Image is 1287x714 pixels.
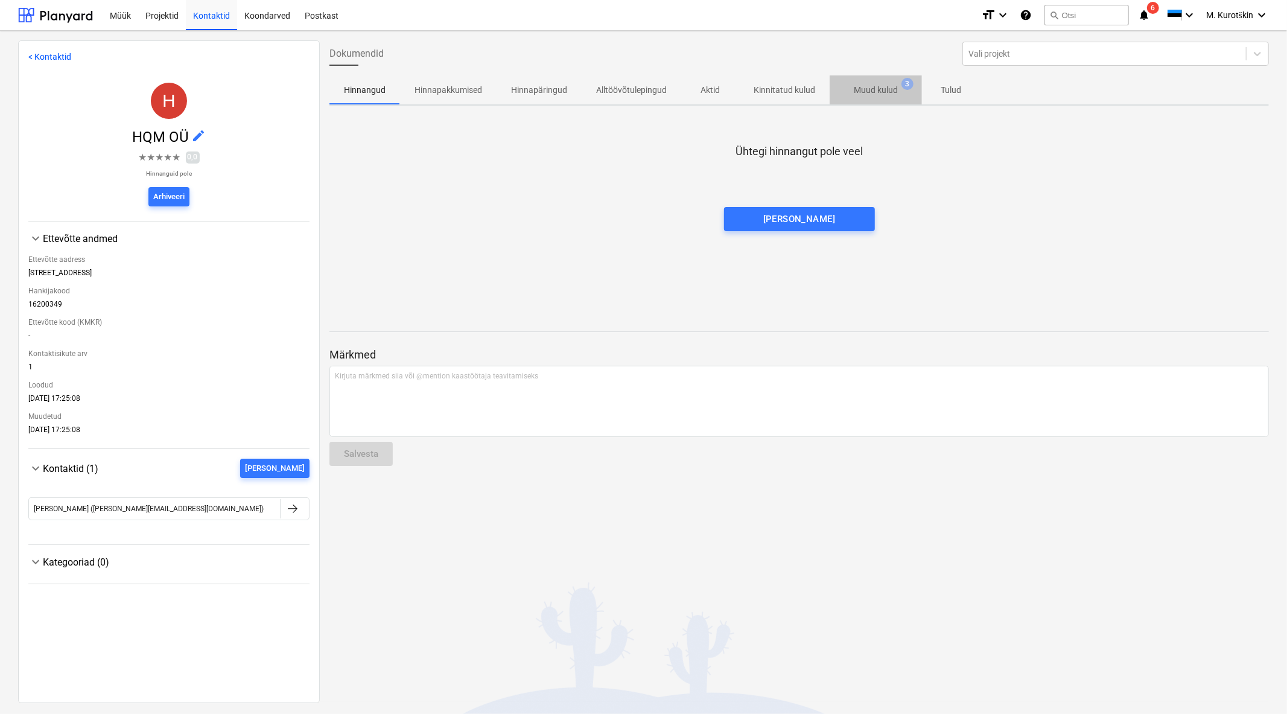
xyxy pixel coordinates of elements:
[854,84,898,97] p: Muud kulud
[1050,10,1060,20] span: search
[173,150,181,165] span: ★
[153,190,185,204] div: Arhiveeri
[596,84,667,97] p: Alltöövõtulepingud
[156,150,164,165] span: ★
[191,129,206,143] span: edit
[996,8,1011,22] i: keyboard_arrow_down
[936,84,965,97] p: Tulud
[28,555,43,569] span: keyboard_arrow_down
[28,376,310,394] div: Loodud
[151,83,187,119] div: HQM
[696,84,725,97] p: Aktid
[511,84,567,97] p: Hinnapäringud
[901,78,914,90] span: 3
[147,150,156,165] span: ★
[1020,8,1032,22] i: Abikeskus
[43,463,98,474] span: Kontaktid (1)
[28,407,310,426] div: Muudetud
[28,426,310,439] div: [DATE] 17:25:08
[28,313,310,331] div: Ettevõtte kood (KMKR)
[724,207,875,231] button: [PERSON_NAME]
[344,84,386,97] p: Hinnangud
[28,394,310,407] div: [DATE] 17:25:08
[43,556,310,568] div: Kategooriad (0)
[329,348,1269,362] p: Märkmed
[28,231,310,246] div: Ettevõtte andmed
[240,459,310,478] button: [PERSON_NAME]
[148,187,189,206] button: Arhiveeri
[28,300,310,313] div: 16200349
[139,150,147,165] span: ★
[28,555,310,569] div: Kategooriad (0)
[1044,5,1129,25] button: Otsi
[1183,8,1197,22] i: keyboard_arrow_down
[329,46,384,61] span: Dokumendid
[28,569,310,574] div: Kategooriad (0)
[754,84,815,97] p: Kinnitatud kulud
[1254,8,1269,22] i: keyboard_arrow_down
[132,129,191,145] span: HQM OÜ
[1207,10,1253,21] span: M. Kurotškin
[164,150,173,165] span: ★
[28,269,310,282] div: [STREET_ADDRESS]
[415,84,482,97] p: Hinnapakkumised
[162,91,176,110] span: H
[28,246,310,439] div: Ettevõtte andmed
[28,345,310,363] div: Kontaktisikute arv
[28,250,310,269] div: Ettevõtte aadress
[28,461,43,476] span: keyboard_arrow_down
[28,282,310,300] div: Hankijakood
[28,478,310,535] div: Kontaktid (1)[PERSON_NAME]
[28,363,310,376] div: 1
[982,8,996,22] i: format_size
[28,52,71,62] a: < Kontaktid
[28,231,43,246] span: keyboard_arrow_down
[28,459,310,478] div: Kontaktid (1)[PERSON_NAME]
[28,331,310,345] div: -
[186,151,200,163] span: 0,0
[1147,2,1159,14] span: 6
[245,462,305,476] div: [PERSON_NAME]
[736,144,863,159] p: Ühtegi hinnangut pole veel
[1139,8,1151,22] i: notifications
[34,505,264,513] div: [PERSON_NAME] ([PERSON_NAME][EMAIL_ADDRESS][DOMAIN_NAME])
[763,211,836,227] div: [PERSON_NAME]
[43,233,310,244] div: Ettevõtte andmed
[139,170,200,177] p: Hinnanguid pole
